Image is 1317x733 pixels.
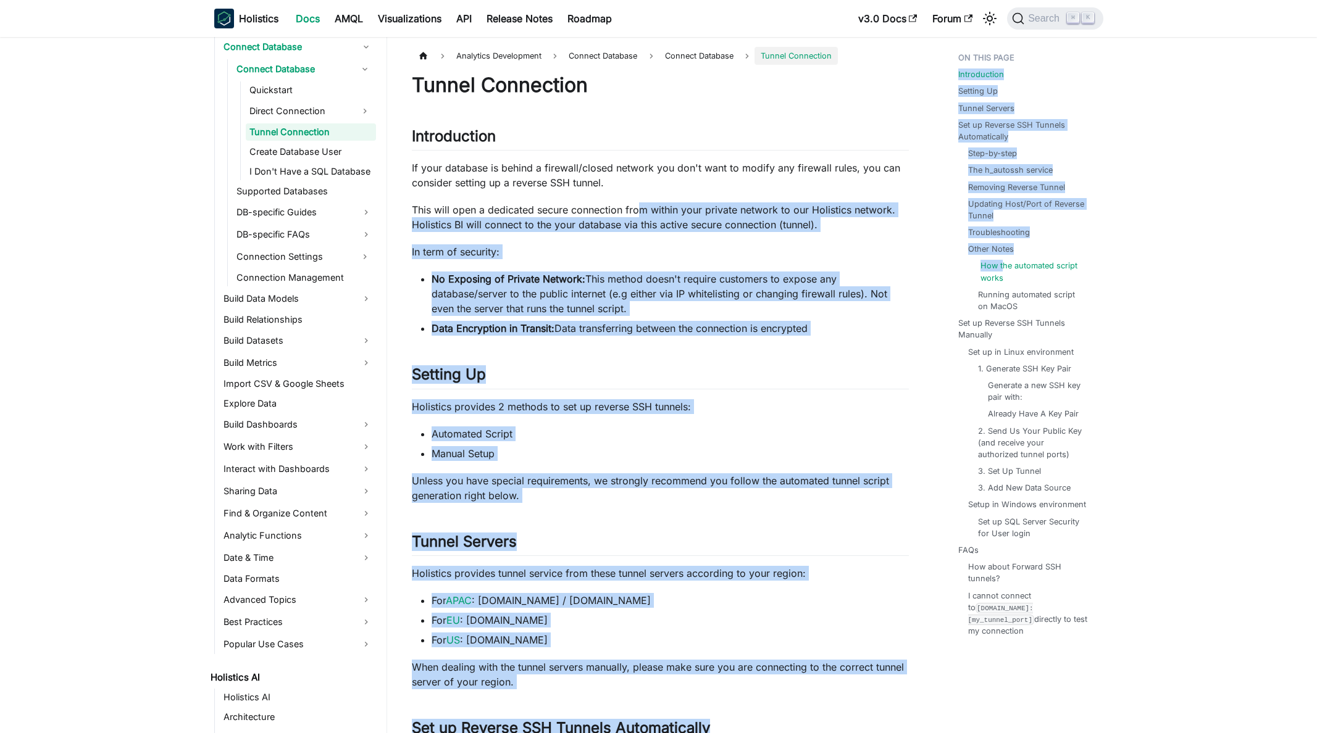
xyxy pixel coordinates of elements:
[412,73,909,97] h1: Tunnel Connection
[446,614,460,626] a: EU
[432,593,909,608] li: For : [DOMAIN_NAME] / [DOMAIN_NAME]
[958,102,1014,114] a: Tunnel Servers
[354,59,376,79] button: Collapse sidebar category 'Connect Database'
[968,603,1034,625] code: [DOMAIN_NAME]:[my_tunnel_port]
[412,160,909,190] p: If your database is behind a firewall/closed network you don't want to modify any firewall rules,...
[412,202,909,232] p: This will open a dedicated secure connection from within your private network to our Holistics ne...
[450,47,548,65] span: Analytics Development
[432,632,909,647] li: For : [DOMAIN_NAME]
[214,9,278,28] a: HolisticsHolistics
[958,544,979,556] a: FAQs
[958,119,1096,143] a: Set up Reverse SSH Tunnels Automatically
[968,561,1091,584] a: How about Forward SSH tunnels?
[233,225,376,244] a: DB-specific FAQs
[968,198,1091,222] a: Updating Host/Port of Reverse Tunnel
[220,375,376,392] a: Import CSV & Google Sheets
[958,317,1096,341] a: Set up Reverse SSH Tunnels Manually
[978,363,1071,375] a: 1. Generate SSH Key Pair
[980,9,1000,28] button: Switch between dark and light mode (currently light mode)
[220,708,376,726] a: Architecture
[220,503,376,523] a: Find & Organize Content
[246,101,354,121] a: Direct Connection
[220,570,376,587] a: Data Formats
[432,446,909,461] li: Manual Setup
[220,37,376,57] a: Connect Database
[412,47,435,65] a: Home page
[233,183,376,200] a: Supported Databases
[562,47,643,65] span: Connect Database
[233,269,376,286] a: Connection Management
[412,244,909,259] p: In term of security:
[980,260,1089,283] a: How the automated script works
[968,147,1017,159] a: Step-by-step
[412,660,909,689] p: When dealing with the tunnel servers manually, please make sure you are connecting to the correct...
[220,612,376,632] a: Best Practices
[214,9,234,28] img: Holistics
[988,408,1079,420] a: Already Have A Key Pair
[207,669,376,686] a: Holistics AI
[978,465,1041,477] a: 3. Set Up Tunnel
[220,590,376,610] a: Advanced Topics
[220,459,376,479] a: Interact with Dashboards
[432,271,909,316] li: This method doesn't require customers to expose any database/server to the public internet (e.g e...
[968,181,1065,193] a: Removing Reverse Tunnel
[968,499,1086,510] a: Setup in Windows environment
[412,47,909,65] nav: Breadcrumbs
[246,143,376,160] a: Create Database User
[978,289,1086,312] a: Running automated script on MacOS
[220,353,376,373] a: Build Metrics
[220,311,376,328] a: Build Relationships
[220,415,376,434] a: Build Dashboards
[220,634,376,654] a: Popular Use Cases
[246,123,376,141] a: Tunnel Connection
[449,9,479,28] a: API
[220,481,376,501] a: Sharing Data
[446,594,472,607] a: APAC
[665,51,734,60] span: Connect Database
[233,59,354,79] a: Connect Database
[479,9,560,28] a: Release Notes
[233,247,354,267] a: Connection Settings
[412,127,909,151] h2: Introduction
[370,9,449,28] a: Visualizations
[220,331,376,350] a: Build Datasets
[1024,13,1067,24] span: Search
[432,322,554,334] strong: Data Encryption in Transit:
[968,164,1053,176] a: The h_autossh service
[851,9,925,28] a: v3.0 Docs
[1007,7,1103,30] button: Search (Command+K)
[412,473,909,503] p: Unless you have special requirements, we strongly recommend you follow the automated tunnel scrip...
[233,202,376,222] a: DB-specific Guides
[968,243,1014,255] a: Other Notes
[220,289,376,309] a: Build Data Models
[968,346,1074,358] a: Set up in Linux environment
[988,379,1081,403] a: Generate a new SSH key pair with:
[978,425,1086,461] a: 2. Send Us Your Public Key (and receive your authorized tunnel ports)
[1082,12,1094,23] kbd: K
[288,9,327,28] a: Docs
[412,365,909,389] h2: Setting Up
[412,566,909,581] p: Holistics provides tunnel service from these tunnel servers according to your region:
[432,426,909,441] li: Automated Script
[925,9,980,28] a: Forum
[560,9,619,28] a: Roadmap
[432,613,909,627] li: For : [DOMAIN_NAME]
[968,226,1030,238] a: Troubleshooting
[958,68,1004,80] a: Introduction
[755,47,838,65] span: Tunnel Connection
[432,273,585,285] strong: No Exposing of Private Network:
[246,163,376,180] a: I Don't Have a SQL Database
[659,47,740,65] a: Connect Database
[354,247,376,267] button: Expand sidebar category 'Connection Settings'
[220,548,376,568] a: Date & Time
[432,321,909,336] li: Data transferring between the connection is encrypted
[978,516,1086,539] a: Set up SQL Server Security for User login
[958,85,998,97] a: Setting Up
[220,437,376,457] a: Work with Filters
[968,590,1091,637] a: I cannot connect to[DOMAIN_NAME]:[my_tunnel_port]directly to test my connection
[220,689,376,706] a: Holistics AI
[412,399,909,414] p: Holistics provides 2 methods to set up reverse SSH tunnels:
[202,37,387,733] nav: Docs sidebar
[239,11,278,26] b: Holistics
[412,532,909,556] h2: Tunnel Servers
